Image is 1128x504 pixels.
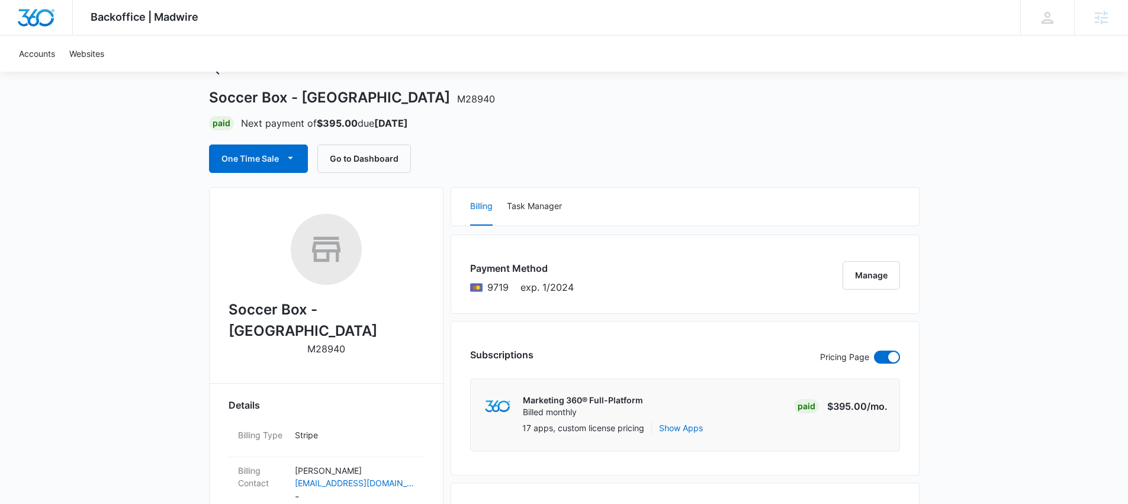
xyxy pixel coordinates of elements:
p: [PERSON_NAME] [295,464,414,477]
span: Backoffice | Madwire [91,11,198,23]
button: Manage [843,261,900,290]
h3: Payment Method [470,261,574,275]
strong: $395.00 [317,117,358,129]
p: Marketing 360® Full-Platform [523,394,643,406]
strong: [DATE] [374,117,408,129]
div: Billing TypeStripe [229,422,424,457]
dt: Billing Contact [238,464,285,489]
h3: Subscriptions [470,348,534,362]
p: Pricing Page [820,351,869,364]
span: exp. 1/2024 [520,280,574,294]
span: Mastercard ending with [487,280,509,294]
h1: Soccer Box - [GEOGRAPHIC_DATA] [209,89,495,107]
div: Paid [209,116,234,130]
button: Task Manager [507,188,562,226]
p: $395.00 [827,399,888,413]
div: Paid [794,399,819,413]
span: M28940 [457,93,495,105]
button: One Time Sale [209,145,308,173]
p: Next payment of due [241,116,408,130]
span: /mo. [867,400,888,412]
a: Accounts [12,36,62,72]
h2: Soccer Box - [GEOGRAPHIC_DATA] [229,299,424,342]
img: marketing360Logo [485,400,510,413]
p: Billed monthly [523,406,643,418]
dt: Billing Type [238,429,285,441]
p: M28940 [307,342,345,356]
button: Show Apps [659,422,703,434]
a: [EMAIL_ADDRESS][DOMAIN_NAME] [295,477,414,489]
a: Websites [62,36,111,72]
button: Billing [470,188,493,226]
p: Stripe [295,429,414,441]
button: Go to Dashboard [317,145,411,173]
span: Details [229,398,260,412]
dd: - [295,464,414,503]
p: 17 apps, custom license pricing [522,422,644,434]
